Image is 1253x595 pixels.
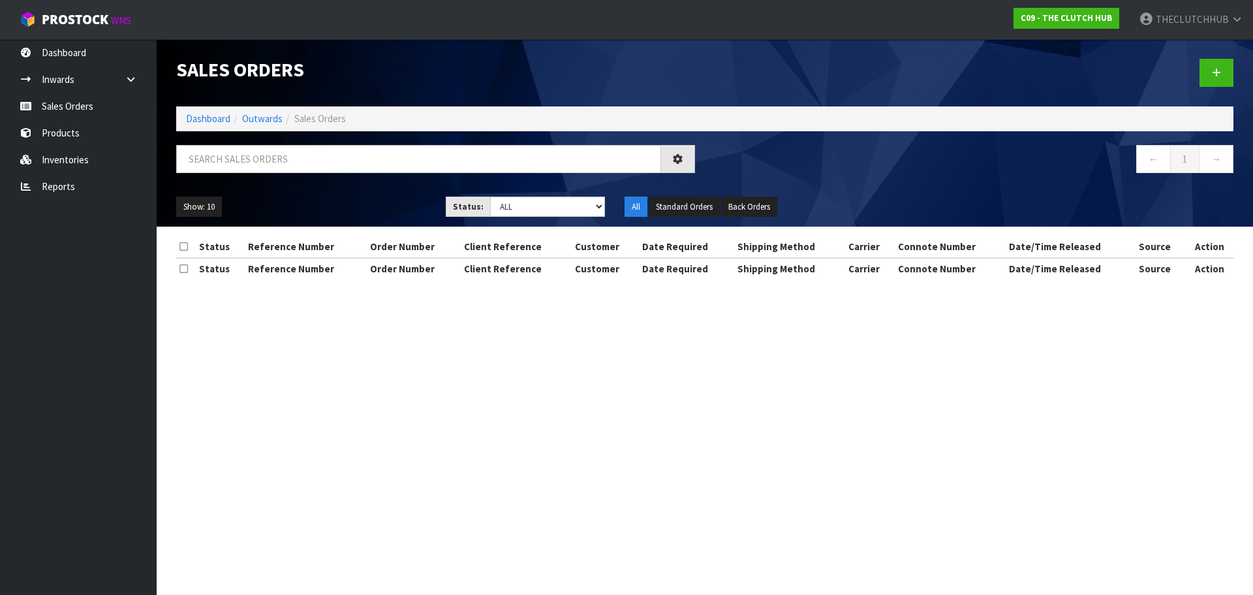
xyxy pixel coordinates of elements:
th: Connote Number [895,258,1006,279]
small: WMS [111,14,131,27]
img: cube-alt.png [20,11,36,27]
strong: Status: [453,201,484,212]
span: THECLUTCHHUB [1156,13,1229,25]
th: Order Number [367,258,461,279]
button: Back Orders [721,197,777,217]
th: Client Reference [461,258,572,279]
th: Carrier [845,236,895,257]
th: Source [1136,258,1186,279]
th: Date/Time Released [1006,236,1136,257]
th: Customer [572,258,639,279]
th: Order Number [367,236,461,257]
strong: C09 - THE CLUTCH HUB [1021,12,1112,24]
span: ProStock [42,11,108,28]
th: Status [196,258,245,279]
button: All [625,197,647,217]
th: Shipping Method [734,258,845,279]
button: Show: 10 [176,197,222,217]
th: Customer [572,236,639,257]
th: Date Required [639,258,734,279]
nav: Page navigation [715,145,1233,177]
a: 1 [1170,145,1199,173]
th: Source [1136,236,1186,257]
a: ← [1136,145,1171,173]
th: Status [196,236,245,257]
th: Action [1186,236,1233,257]
a: Outwards [242,112,283,125]
span: Sales Orders [294,112,346,125]
th: Action [1186,258,1233,279]
a: → [1199,145,1233,173]
h1: Sales Orders [176,59,695,80]
th: Carrier [845,258,895,279]
th: Client Reference [461,236,572,257]
a: Dashboard [186,112,230,125]
th: Reference Number [245,236,367,257]
th: Date Required [639,236,734,257]
th: Shipping Method [734,236,845,257]
th: Date/Time Released [1006,258,1136,279]
input: Search sales orders [176,145,661,173]
button: Standard Orders [649,197,720,217]
th: Connote Number [895,236,1006,257]
th: Reference Number [245,258,367,279]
